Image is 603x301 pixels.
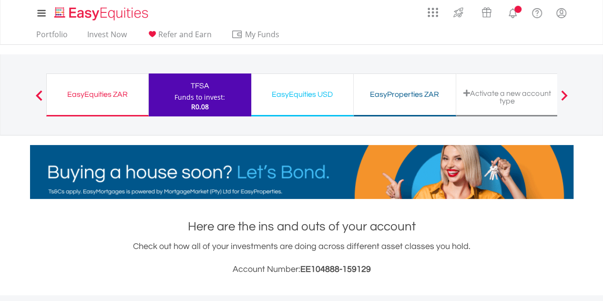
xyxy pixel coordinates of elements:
[52,88,143,101] div: EasyEquities ZAR
[428,7,438,18] img: grid-menu-icon.svg
[158,29,212,40] span: Refer and Earn
[30,145,573,199] img: EasyMortage Promotion Banner
[462,89,552,105] div: Activate a new account type
[52,6,152,21] img: EasyEquities_Logo.png
[83,30,131,44] a: Invest Now
[30,218,573,235] h1: Here are the ins and outs of your account
[154,79,245,93] div: TFSA
[32,30,72,44] a: Portfolio
[472,2,501,20] a: Vouchers
[549,2,573,23] a: My Profile
[257,88,347,101] div: EasyEquities USD
[231,28,294,41] span: My Funds
[191,102,209,111] span: R0.08
[501,2,525,21] a: Notifications
[450,5,466,20] img: thrive-v2.svg
[300,265,371,274] span: EE104888-159129
[421,2,444,18] a: AppsGrid
[525,2,549,21] a: FAQ's and Support
[143,30,215,44] a: Refer and Earn
[30,263,573,276] h3: Account Number:
[30,240,573,276] div: Check out how all of your investments are doing across different asset classes you hold.
[51,2,152,21] a: Home page
[174,93,225,102] div: Funds to invest:
[359,88,450,101] div: EasyProperties ZAR
[479,5,494,20] img: vouchers-v2.svg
